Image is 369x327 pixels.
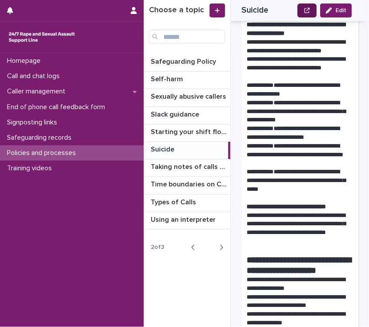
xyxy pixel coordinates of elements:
p: Time boundaries on Calls and Chats [151,179,229,189]
p: Safeguarding records [3,134,78,142]
p: Slack guidance [151,109,201,119]
p: Call and chat logs [3,72,67,80]
p: Types of Calls [151,196,198,207]
button: Back [184,244,207,251]
p: Homepage [3,57,47,65]
p: Safeguarding Policy [151,56,218,66]
a: Safeguarding PolicySafeguarding Policy [144,54,230,72]
a: Slack guidanceSlack guidance [144,107,230,124]
a: Starting your shift flowchartStarting your shift flowchart [144,124,230,142]
p: Sexually abusive callers [151,91,228,101]
p: Using an interpreter [151,214,217,224]
a: Taking notes of calls and chatsTaking notes of calls and chats [144,159,230,177]
p: 2 of 3 [144,237,171,258]
p: Signposting links [3,118,64,127]
p: Training videos [3,164,59,172]
p: Self-harm [151,73,185,83]
span: Edit [335,7,346,14]
p: Policies and processes [3,149,83,157]
input: Search [149,30,225,44]
p: Starting your shift flowchart [151,126,229,136]
a: Time boundaries on Calls and ChatsTime boundaries on Calls and Chats [144,177,230,194]
p: Taking notes of calls and chats [151,161,229,171]
a: Sexually abusive callersSexually abusive callers [144,89,230,107]
p: End of phone call feedback form [3,103,112,111]
a: Self-harmSelf-harm [144,72,230,89]
h2: Suicide [241,5,268,15]
a: SuicideSuicide [144,142,230,159]
button: Next [207,244,230,251]
p: Caller management [3,87,72,96]
button: Edit [320,3,352,17]
h1: Choose a topic [149,5,208,16]
img: rhQMoQhaT3yELyF149Cw [7,28,77,46]
p: Suicide [151,144,176,154]
a: Types of CallsTypes of Calls [144,195,230,212]
a: Using an interpreterUsing an interpreter [144,212,230,230]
